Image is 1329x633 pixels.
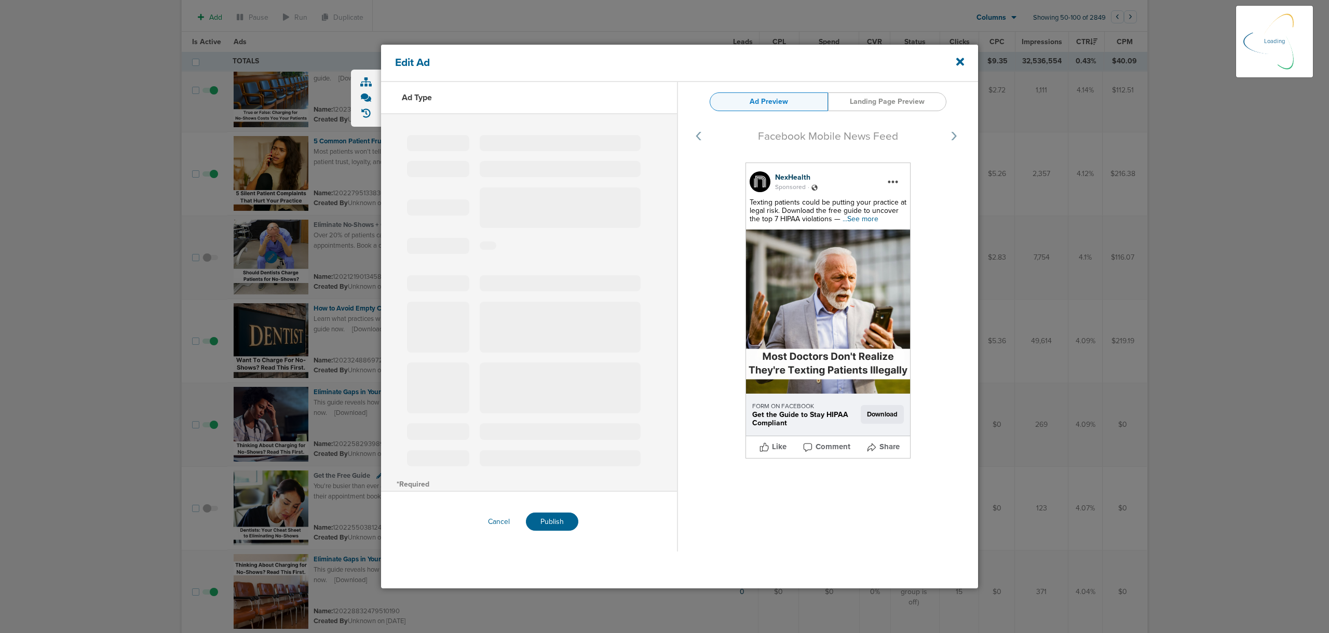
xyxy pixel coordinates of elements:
[710,92,828,111] a: Ad Preview
[828,92,946,111] a: Landing Page Preview
[1264,35,1285,48] p: Loading
[758,130,898,143] span: Facebook Mobile News Feed
[861,405,904,424] span: Download
[843,214,878,223] span: ...See more
[752,402,858,411] div: FORM ON FACEBOOK
[402,92,432,103] h3: Ad Type
[775,183,806,192] span: Sponsored
[526,513,578,531] button: Publish
[397,480,429,489] span: *Required
[752,411,858,427] div: Get the Guide to Stay HIPAA Compliant
[879,441,900,452] span: Share
[480,514,518,530] button: Cancel
[775,172,906,183] div: NexHealth
[678,118,978,238] img: svg+xml;charset=UTF-8,%3Csvg%20width%3D%22125%22%20height%3D%2250%22%20xmlns%3D%22http%3A%2F%2Fww...
[816,441,850,452] span: Comment
[395,56,452,69] h4: Edit Ad
[772,441,786,452] span: Like
[750,198,906,223] span: Texting patients could be putting your practice at legal risk. Download the free guide to uncover...
[750,171,770,192] img: 314946456_5697111233699977_7800688554055235061_n.jpg
[746,230,910,394] img: cuEknQAAAAZJREFUAwAU3Mv9Bojn1gAAAABJRU5ErkJggg==
[806,182,811,191] span: .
